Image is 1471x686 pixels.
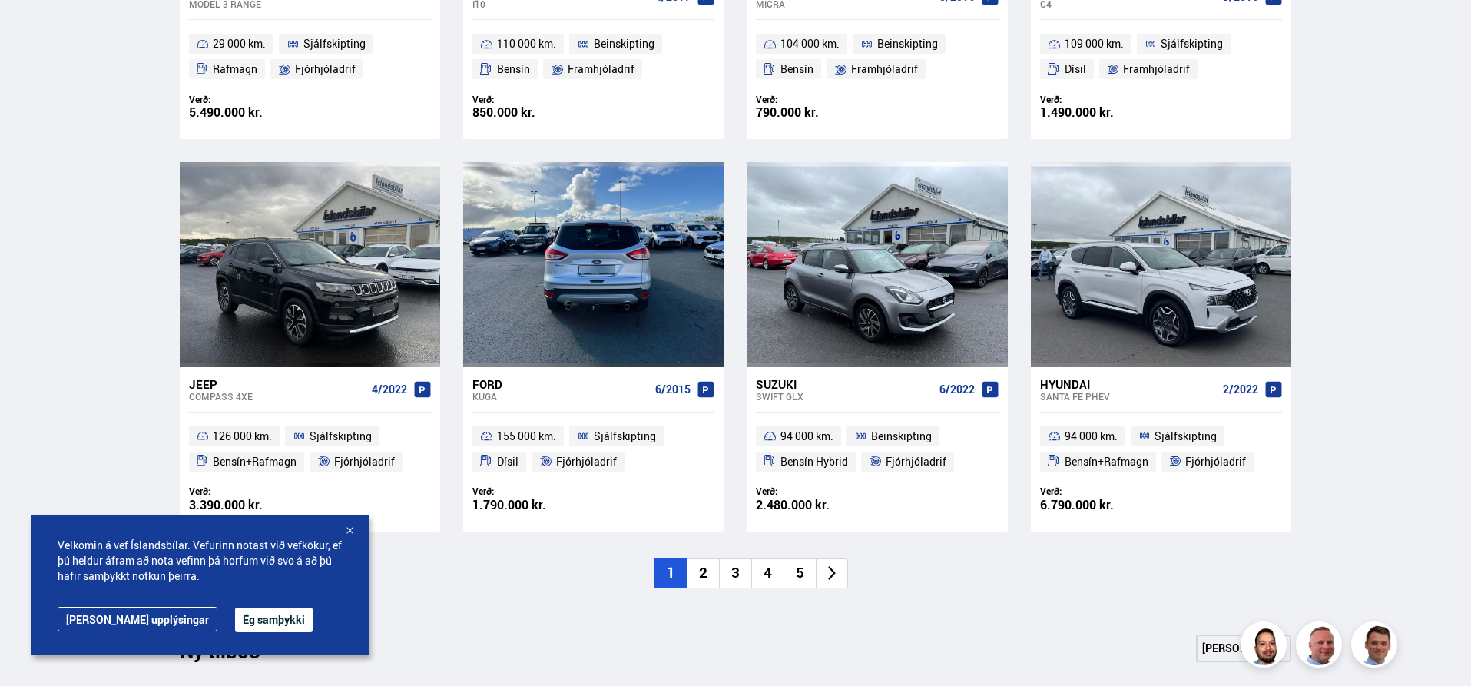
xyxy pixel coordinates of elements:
[472,391,649,402] div: Kuga
[12,6,58,52] button: Opna LiveChat spjallviðmót
[1040,499,1161,512] div: 6.790.000 kr.
[780,60,813,78] span: Bensín
[213,452,297,471] span: Bensín+Rafmagn
[1185,452,1246,471] span: Fjórhjóladrif
[310,427,372,446] span: Sjálfskipting
[1031,367,1291,532] a: Hyundai Santa Fe PHEV 2/2022 94 000 km. Sjálfskipting Bensín+Rafmagn Fjórhjóladrif Verð: 6.790.00...
[189,377,366,391] div: Jeep
[1065,60,1086,78] span: Dísil
[472,377,649,391] div: Ford
[213,60,257,78] span: Rafmagn
[594,35,654,53] span: Beinskipting
[1040,106,1161,119] div: 1.490.000 kr.
[756,94,877,105] div: Verð:
[939,383,975,396] span: 6/2022
[687,558,719,588] li: 2
[58,607,217,631] a: [PERSON_NAME] upplýsingar
[1298,624,1344,670] img: siFngHWaQ9KaOqBr.png
[213,35,266,53] span: 29 000 km.
[213,427,272,446] span: 126 000 km.
[751,558,784,588] li: 4
[1065,427,1118,446] span: 94 000 km.
[472,499,594,512] div: 1.790.000 kr.
[1196,635,1291,662] a: [PERSON_NAME]
[1040,94,1161,105] div: Verð:
[886,452,946,471] span: Fjórhjóladrif
[756,499,877,512] div: 2.480.000 kr.
[497,60,530,78] span: Bensín
[877,35,938,53] span: Beinskipting
[295,60,356,78] span: Fjórhjóladrif
[1040,486,1161,497] div: Verð:
[1123,60,1190,78] span: Framhjóladrif
[556,452,617,471] span: Fjórhjóladrif
[654,558,687,588] li: 1
[372,383,407,396] span: 4/2022
[1353,624,1400,670] img: FbJEzSuNWCJXmdc-.webp
[189,94,310,105] div: Verð:
[1040,377,1217,391] div: Hyundai
[851,60,918,78] span: Framhjóladrif
[756,391,933,402] div: Swift GLX
[1223,383,1258,396] span: 2/2022
[1065,35,1124,53] span: 109 000 km.
[1040,391,1217,402] div: Santa Fe PHEV
[189,486,310,497] div: Verð:
[472,486,594,497] div: Verð:
[472,106,594,119] div: 850.000 kr.
[780,35,840,53] span: 104 000 km.
[58,538,342,584] span: Velkomin á vef Íslandsbílar. Vefurinn notast við vefkökur, ef þú heldur áfram að nota vefinn þá h...
[1161,35,1223,53] span: Sjálfskipting
[1243,624,1289,670] img: nhp88E3Fdnt1Opn2.png
[784,558,816,588] li: 5
[756,486,877,497] div: Verð:
[568,60,634,78] span: Framhjóladrif
[1065,452,1148,471] span: Bensín+Rafmagn
[780,452,848,471] span: Bensín Hybrid
[756,377,933,391] div: Suzuki
[235,608,313,632] button: Ég samþykki
[871,427,932,446] span: Beinskipting
[189,106,310,119] div: 5.490.000 kr.
[334,452,395,471] span: Fjórhjóladrif
[497,427,556,446] span: 155 000 km.
[497,452,518,471] span: Dísil
[655,383,691,396] span: 6/2015
[747,367,1007,532] a: Suzuki Swift GLX 6/2022 94 000 km. Beinskipting Bensín Hybrid Fjórhjóladrif Verð: 2.480.000 kr.
[303,35,366,53] span: Sjálfskipting
[189,391,366,402] div: Compass 4XE
[463,367,724,532] a: Ford Kuga 6/2015 155 000 km. Sjálfskipting Dísil Fjórhjóladrif Verð: 1.790.000 kr.
[1155,427,1217,446] span: Sjálfskipting
[472,94,594,105] div: Verð:
[180,367,440,532] a: Jeep Compass 4XE 4/2022 126 000 km. Sjálfskipting Bensín+Rafmagn Fjórhjóladrif Verð: 3.390.000 kr.
[780,427,833,446] span: 94 000 km.
[719,558,751,588] li: 3
[594,427,656,446] span: Sjálfskipting
[497,35,556,53] span: 110 000 km.
[756,106,877,119] div: 790.000 kr.
[189,499,310,512] div: 3.390.000 kr.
